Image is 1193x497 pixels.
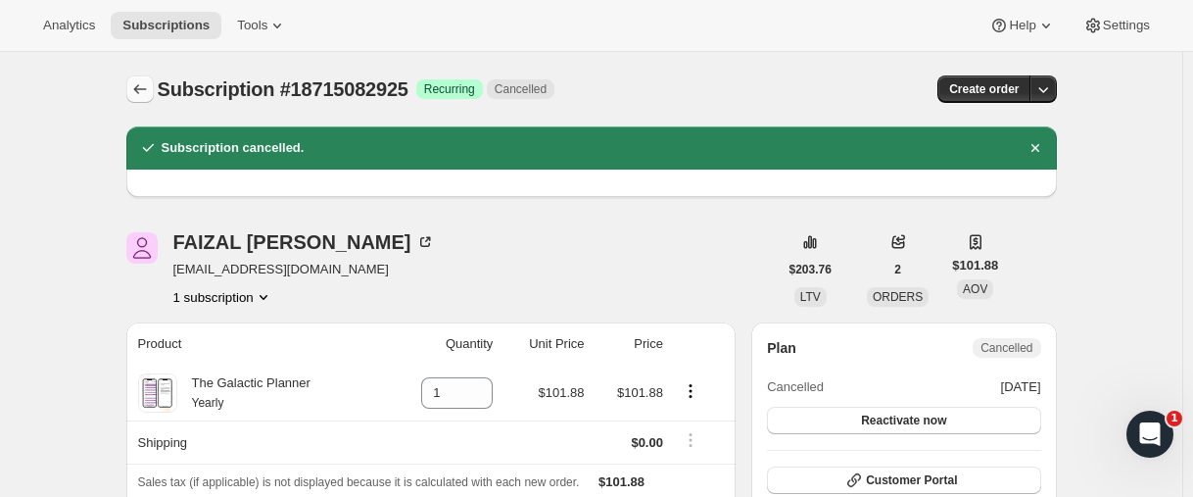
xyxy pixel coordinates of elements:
[800,290,821,304] span: LTV
[591,323,669,366] th: Price
[386,323,500,366] th: Quantity
[31,12,107,39] button: Analytics
[162,138,305,158] h2: Subscription cancelled.
[767,467,1040,494] button: Customer Portal
[963,282,987,296] span: AOV
[225,12,299,39] button: Tools
[598,474,644,489] span: $101.88
[173,260,435,279] span: [EMAIL_ADDRESS][DOMAIN_NAME]
[883,256,913,283] button: 2
[1167,411,1182,426] span: 1
[675,380,706,402] button: Product actions
[424,81,475,97] span: Recurring
[952,256,998,275] span: $101.88
[192,396,224,410] small: Yearly
[126,75,154,103] button: Subscriptions
[978,12,1067,39] button: Help
[767,407,1040,434] button: Reactivate now
[1001,377,1041,397] span: [DATE]
[894,262,901,277] span: 2
[617,385,663,400] span: $101.88
[173,287,273,307] button: Product actions
[122,18,210,33] span: Subscriptions
[126,323,386,366] th: Product
[1072,12,1162,39] button: Settings
[1022,134,1049,162] button: Dismiss notification
[138,475,580,489] span: Sales tax (if applicable) is not displayed because it is calculated with each new order.
[111,12,221,39] button: Subscriptions
[539,385,585,400] span: $101.88
[873,290,923,304] span: ORDERS
[789,262,832,277] span: $203.76
[937,75,1030,103] button: Create order
[237,18,267,33] span: Tools
[631,435,663,450] span: $0.00
[861,413,946,428] span: Reactivate now
[140,373,174,413] img: product img
[495,81,547,97] span: Cancelled
[43,18,95,33] span: Analytics
[949,81,1019,97] span: Create order
[1103,18,1150,33] span: Settings
[126,232,158,264] span: FAIZAL BAKER
[158,78,408,100] span: Subscription #18715082925
[177,373,310,413] div: The Galactic Planner
[1126,411,1173,458] iframe: Intercom live chat
[866,472,957,488] span: Customer Portal
[499,323,590,366] th: Unit Price
[1009,18,1035,33] span: Help
[767,338,796,358] h2: Plan
[980,340,1032,356] span: Cancelled
[173,232,435,252] div: FAIZAL [PERSON_NAME]
[778,256,843,283] button: $203.76
[675,429,706,451] button: Shipping actions
[767,377,824,397] span: Cancelled
[126,421,386,464] th: Shipping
